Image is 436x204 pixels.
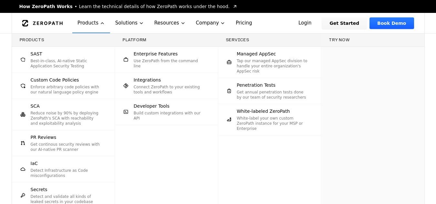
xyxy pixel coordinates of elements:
span: Custom Code Policies [31,77,79,83]
nav: Global [12,13,425,33]
p: White-label your own custom ZeroPath instance for your MSP or Enterprise [237,116,308,131]
a: IntegrationsConnect ZeroPath to your existing tools and workflows [115,73,218,99]
a: White-labeled ZeroPathWhite-label your own custom ZeroPath instance for your MSP or Enterprise [218,104,321,135]
p: Enforce arbitrary code policies with our natural language policy engine [31,84,102,95]
p: Detect Infrastructure as Code misconfigurations [31,168,102,178]
a: Custom Code PoliciesEnforce arbitrary code policies with our natural language policy engine [12,73,115,99]
span: Learn the technical details of how ZeroPath works under the hood. [79,3,230,10]
a: PR ReviewsGet continous security reviews with our AI-native PR scanner [12,130,115,156]
span: Enterprise Features [134,51,178,57]
p: Build custom integrations with our API [134,111,205,121]
span: SAST [31,51,42,57]
a: Book Demo [370,17,414,29]
span: Integrations [134,77,161,83]
h3: Try now [329,37,417,43]
a: IaCDetect Infrastructure as Code misconfigurations [12,156,115,182]
p: Connect ZeroPath to your existing tools and workflows [134,84,205,95]
span: PR Reviews [31,134,56,141]
a: Login [291,17,319,29]
p: Best-in-class, AI-native Static Application Security Testing [31,58,102,69]
span: How ZeroPath Works [19,3,73,10]
a: Pricing [230,13,257,33]
p: Use ZeroPath from the command line [134,58,205,69]
p: Tap our managed AppSec division to handle your entire organization's AppSec risk [237,58,308,74]
p: Get annual penetration tests done by our team of security researchers [237,90,308,100]
span: Penetration Tests [237,82,276,88]
a: Get Started [322,17,367,29]
p: Reduce noise by 90% by deploying ZeroPath's SCA with reachability and exploitability analysis [31,111,102,126]
span: SCA [31,103,40,109]
a: SASTBest-in-class, AI-native Static Application Security Testing [12,47,115,73]
span: White-labeled ZeroPath [237,108,290,114]
h3: Platform [123,37,210,43]
button: Resources [149,13,191,33]
a: Developer ToolsBuild custom integrations with our API [115,99,218,125]
h3: Services [226,37,313,43]
p: Get continous security reviews with our AI-native PR scanner [31,142,102,152]
a: Managed AppSecTap our managed AppSec division to handle your entire organization's AppSec risk [218,47,321,78]
a: How ZeroPath WorksLearn the technical details of how ZeroPath works under the hood. [19,3,238,10]
a: Penetration TestsGet annual penetration tests done by our team of security researchers [218,78,321,104]
button: Company [191,13,231,33]
a: SCAReduce noise by 90% by deploying ZeroPath's SCA with reachability and exploitability analysis [12,99,115,130]
a: Enterprise FeaturesUse ZeroPath from the command line [115,47,218,73]
span: Managed AppSec [237,51,276,57]
button: Products [72,13,110,33]
span: Developer Tools [134,103,169,109]
button: Solutions [110,13,149,33]
span: Secrets [31,186,47,193]
h3: Products [20,37,107,43]
span: IaC [31,160,38,167]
